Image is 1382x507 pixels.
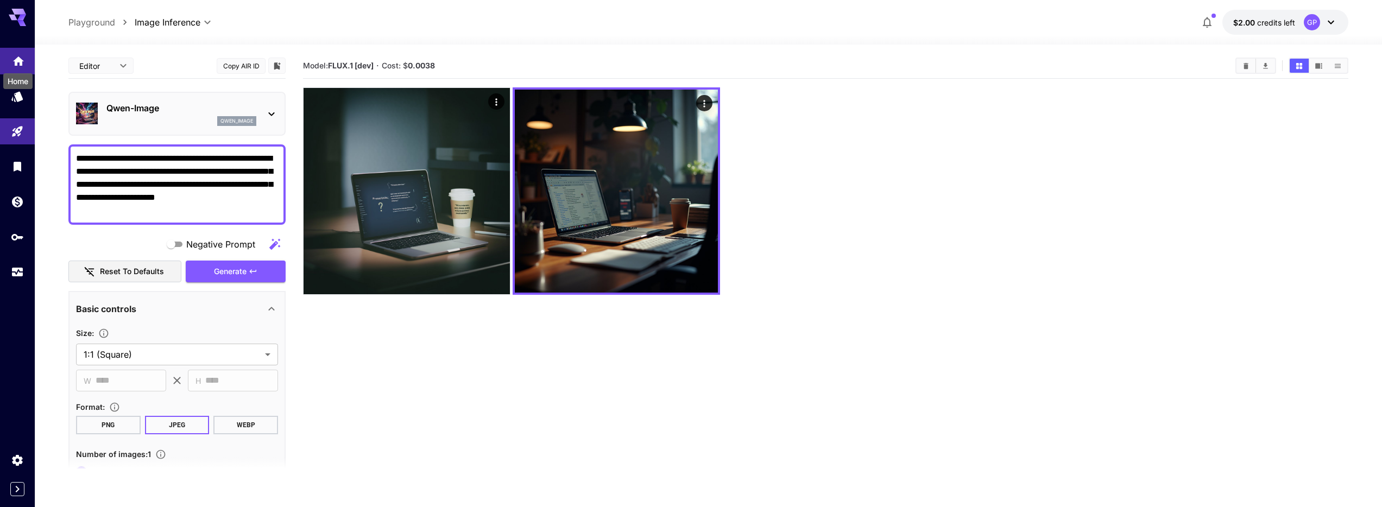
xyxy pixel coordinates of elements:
span: Negative Prompt [186,238,255,251]
div: Usage [11,265,24,279]
button: Add to library [272,59,282,72]
div: API Keys [11,230,24,244]
b: 0.0038 [408,61,435,70]
p: Basic controls [76,302,136,315]
span: credits left [1257,18,1295,27]
button: Show media in grid view [1290,59,1309,73]
div: Clear AllDownload All [1235,58,1276,74]
div: Wallet [11,192,24,205]
span: Model: [303,61,374,70]
button: PNG [76,416,141,434]
span: H [195,375,201,387]
span: W [84,375,91,387]
button: Adjust the dimensions of the generated image by specifying its width and height in pixels, or sel... [94,328,113,339]
button: WEBP [213,416,278,434]
span: Editor [79,60,113,72]
button: Expand sidebar [10,482,24,496]
img: 2Q== [515,90,718,293]
p: Qwen-Image [106,102,256,115]
span: Format : [76,402,105,411]
b: FLUX.1 [dev] [328,61,374,70]
p: qwen_image [220,117,253,125]
button: Copy AIR ID [217,58,266,74]
img: 9k= [304,88,510,294]
button: Reset to defaults [68,261,181,283]
button: Choose the file format for the output image. [105,402,124,413]
button: Download All [1256,59,1275,73]
div: Settings [11,453,24,467]
p: · [376,59,379,72]
button: Show media in video view [1309,59,1328,73]
div: $2.00 [1233,17,1295,28]
span: Size : [76,328,94,338]
div: GP [1304,14,1320,30]
div: Library [11,160,24,173]
button: Clear All [1236,59,1255,73]
span: Image Inference [135,16,200,29]
button: Generate [186,261,286,283]
div: Home [3,73,33,89]
div: Basic controls [76,296,278,322]
button: Show media in list view [1328,59,1347,73]
nav: breadcrumb [68,16,135,29]
a: Playground [68,16,115,29]
div: Models [11,90,24,103]
div: Actions [488,93,504,110]
span: $2.00 [1233,18,1257,27]
span: Generate [214,265,247,278]
button: Specify how many images to generate in a single request. Each image generation will be charged se... [151,449,171,460]
span: 1:1 (Square) [84,348,261,361]
div: Show media in grid viewShow media in video viewShow media in list view [1289,58,1348,74]
span: Number of images : 1 [76,449,151,459]
div: Actions [696,95,712,111]
div: Home [12,51,25,65]
button: $2.00GP [1222,10,1348,35]
button: JPEG [145,416,210,434]
span: Cost: $ [382,61,435,70]
div: Playground [11,121,24,135]
div: Qwen-Imageqwen_image [76,97,278,130]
